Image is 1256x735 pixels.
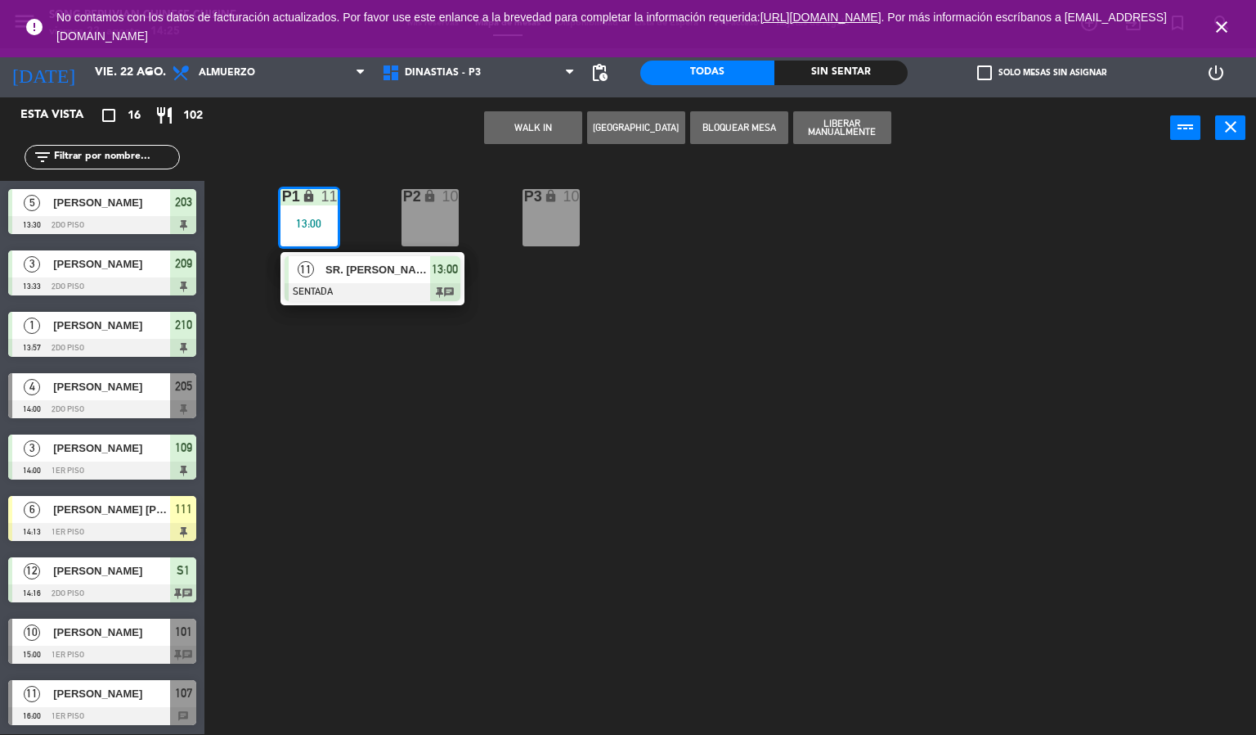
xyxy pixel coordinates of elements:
span: 209 [175,254,192,273]
div: P2 [403,189,404,204]
button: power_input [1170,115,1200,140]
button: Bloquear Mesa [690,111,788,144]
span: [PERSON_NAME] [PERSON_NAME] [53,501,170,518]
span: 205 [175,377,192,396]
a: . Por más información escríbanos a [EMAIL_ADDRESS][DOMAIN_NAME] [56,11,1167,43]
label: Solo mesas sin asignar [977,65,1106,80]
span: S1 [177,561,190,580]
div: Sin sentar [774,61,908,85]
span: No contamos con los datos de facturación actualizados. Por favor use este enlance a la brevedad p... [56,11,1167,43]
span: Almuerzo [199,67,255,79]
span: 16 [128,106,141,125]
span: 3 [24,256,40,273]
i: crop_square [99,106,119,125]
div: 13:00 [280,218,338,229]
span: 111 [175,499,192,519]
span: [PERSON_NAME] [53,255,170,273]
span: 109 [175,438,192,458]
div: 11 [321,189,338,204]
i: lock [544,189,558,203]
span: 10 [24,625,40,641]
span: [PERSON_NAME] [53,624,170,641]
span: [PERSON_NAME] [53,317,170,334]
i: close [1221,117,1240,137]
button: [GEOGRAPHIC_DATA] [587,111,685,144]
i: error [25,17,44,37]
span: 11 [298,261,314,277]
span: DINASTIAS - P3 [405,67,481,79]
div: 10 [442,189,459,204]
span: [PERSON_NAME] [53,378,170,395]
span: [PERSON_NAME] [53,685,170,702]
i: lock [302,189,316,203]
span: 12 [24,563,40,579]
span: pending_actions [590,63,609,83]
div: Esta vista [8,106,118,125]
span: 3 [24,440,40,457]
div: 10 [563,189,580,204]
button: Liberar Manualmente [793,111,891,144]
span: 13:00 [432,259,458,279]
span: 11 [24,686,40,702]
input: Filtrar por nombre... [52,148,179,166]
i: lock [423,189,437,203]
div: P1 [282,189,283,204]
div: P3 [524,189,525,204]
button: close [1215,115,1245,140]
span: 6 [24,502,40,518]
div: Todas [640,61,774,85]
span: [PERSON_NAME] [53,562,170,579]
span: [PERSON_NAME] [53,440,170,457]
span: 1 [24,318,40,334]
i: power_input [1176,117,1195,137]
span: SR. [PERSON_NAME] / CHEF [PERSON_NAME] [325,261,430,278]
i: filter_list [33,147,52,167]
a: [URL][DOMAIN_NAME] [760,11,881,24]
i: close [1212,17,1231,37]
button: WALK IN [484,111,582,144]
span: 203 [175,192,192,212]
span: 101 [175,622,192,642]
span: 107 [175,683,192,703]
span: check_box_outline_blank [977,65,992,80]
span: 4 [24,379,40,395]
span: [PERSON_NAME] [53,194,170,211]
i: arrow_drop_down [140,63,159,83]
i: power_settings_new [1206,63,1226,83]
i: restaurant [155,106,174,125]
span: 102 [183,106,203,125]
span: 5 [24,195,40,211]
span: 210 [175,315,192,335]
